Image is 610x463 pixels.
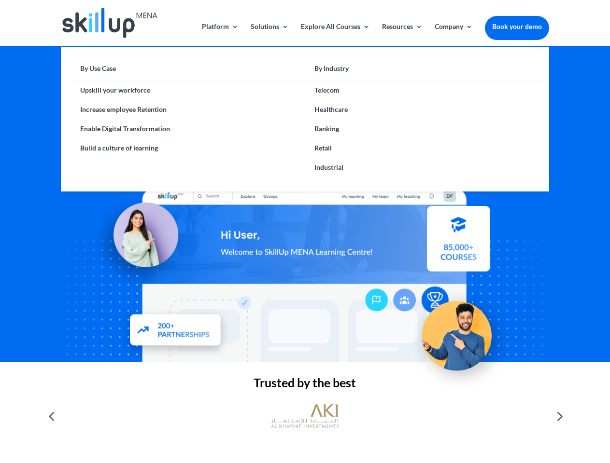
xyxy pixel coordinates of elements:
[271,399,339,433] img: al khayyat investments logo
[435,23,473,46] a: Company
[382,23,423,46] a: Resources
[71,119,305,138] a: Enable Digital Transformation
[305,138,539,158] a: Retail
[427,210,490,275] img: Courses library - SkillUp MENA
[251,23,289,46] a: Solutions
[71,81,305,100] a: Upskill your workforce
[120,305,232,357] img: Partners - SkillUp Mena
[90,192,188,289] img: Learning Management Solution - SkillUp
[71,138,305,158] a: Build a culture of learning
[305,62,539,81] a: By Industry
[408,281,515,388] img: Upskill your workforce - SkillUp
[305,119,539,138] a: Banking
[305,158,539,177] a: Industrial
[61,377,549,394] h2: Trusted by the best
[305,100,539,119] a: Healthcare
[485,16,549,37] a: Book your demo
[301,23,370,46] a: Explore All Courses
[305,81,539,100] a: Telecom
[62,8,157,38] img: Skillup Mena
[71,62,305,81] a: By Use Case
[71,100,305,119] a: Increase employee Retention
[449,359,610,463] iframe: Chat Widget
[202,23,239,46] a: Platform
